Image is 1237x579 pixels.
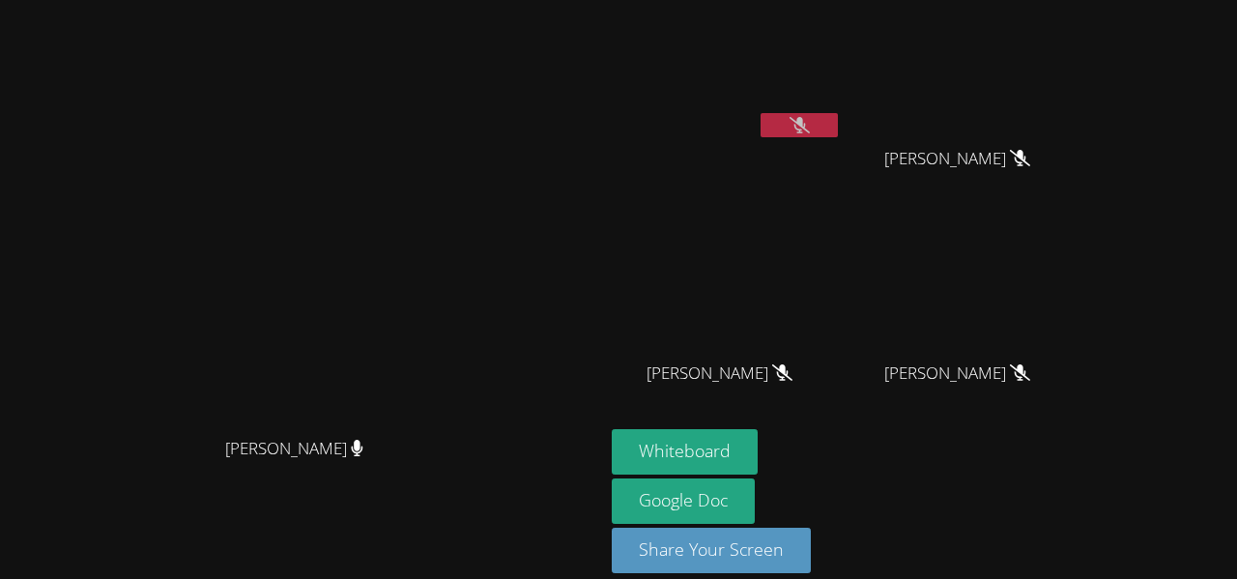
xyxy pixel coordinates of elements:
span: [PERSON_NAME] [884,145,1030,173]
a: Google Doc [612,478,755,524]
button: Share Your Screen [612,528,811,573]
span: [PERSON_NAME] [225,435,363,463]
span: [PERSON_NAME] [884,360,1030,388]
span: [PERSON_NAME] [647,360,792,388]
button: Whiteboard [612,429,758,475]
